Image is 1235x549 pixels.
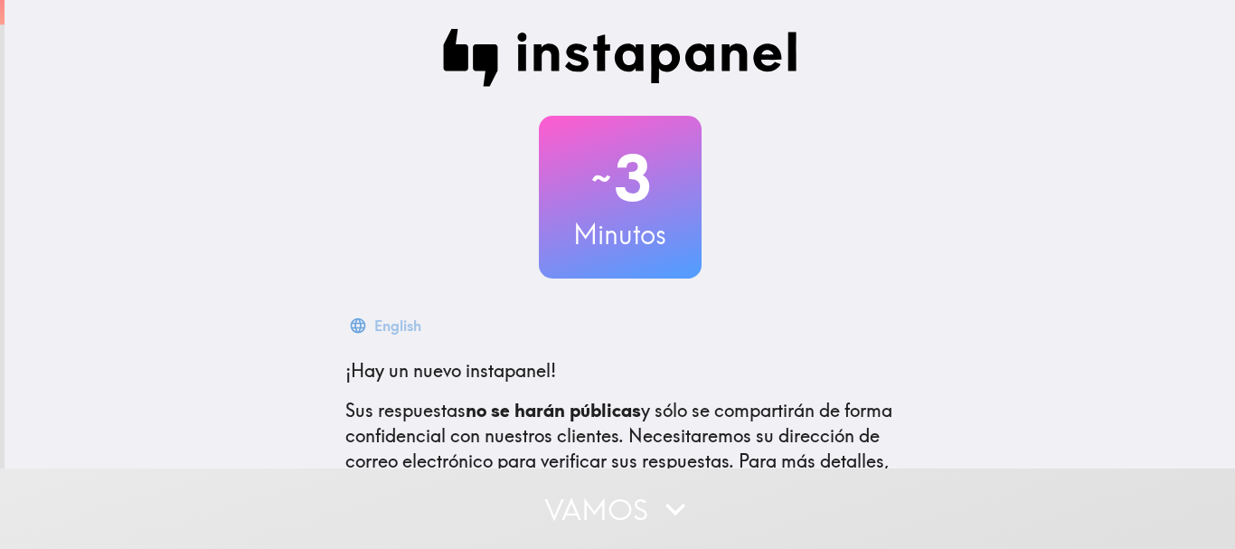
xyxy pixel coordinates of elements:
p: Sus respuestas y sólo se compartirán de forma confidencial con nuestros clientes. Necesitaremos s... [345,398,895,499]
h3: Minutos [539,215,702,253]
div: English [374,313,421,338]
span: ~ [589,151,614,205]
b: no se harán públicas [466,399,641,421]
h2: 3 [539,141,702,215]
span: ¡Hay un nuevo instapanel! [345,359,556,382]
img: Instapanel [443,29,797,87]
button: English [345,308,429,344]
